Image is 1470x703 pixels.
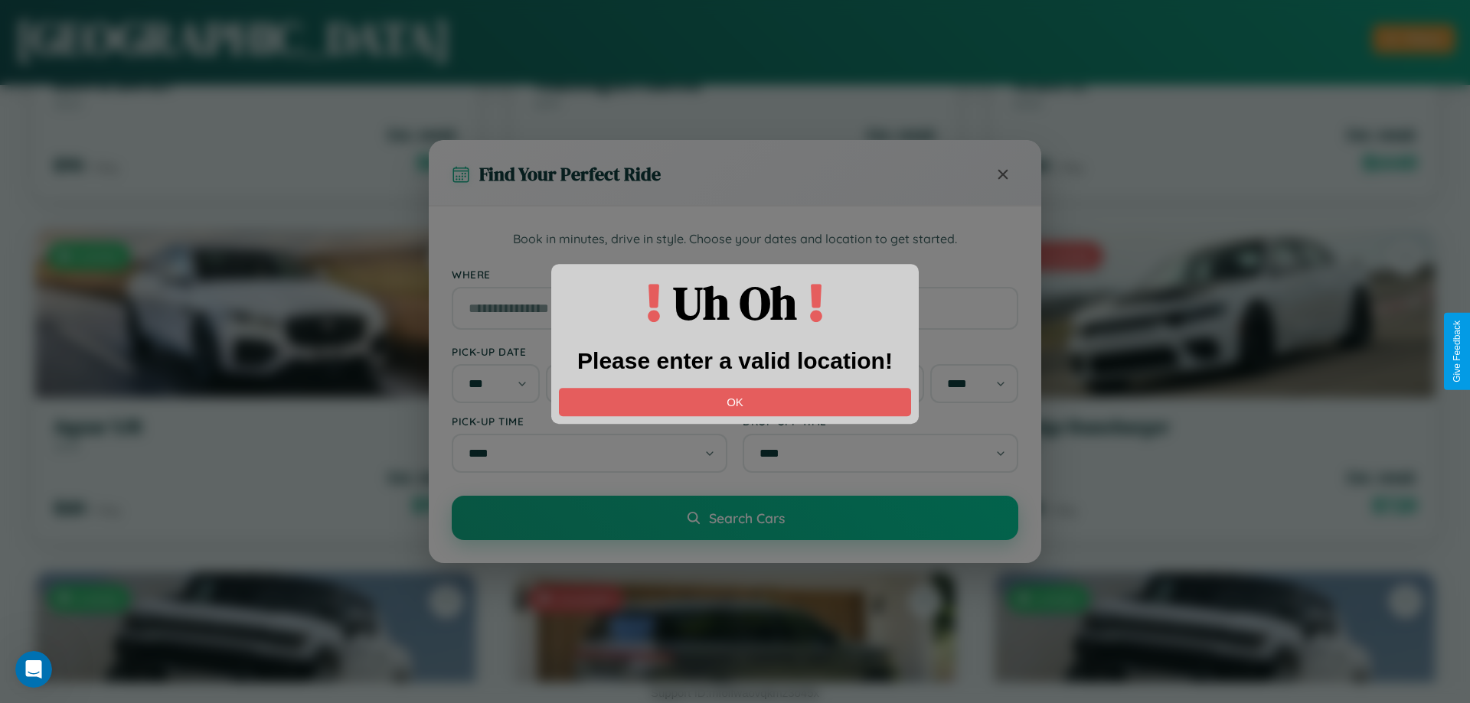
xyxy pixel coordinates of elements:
span: Search Cars [709,509,785,526]
label: Where [452,268,1018,281]
label: Drop-off Date [743,345,1018,358]
p: Book in minutes, drive in style. Choose your dates and location to get started. [452,229,1018,249]
label: Drop-off Time [743,415,1018,428]
label: Pick-up Time [452,415,727,428]
h3: Find Your Perfect Ride [479,161,661,187]
label: Pick-up Date [452,345,727,358]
